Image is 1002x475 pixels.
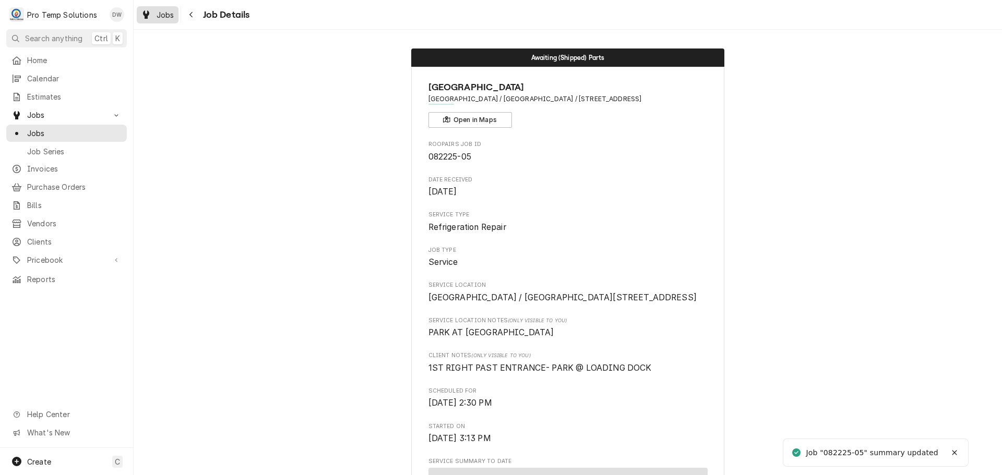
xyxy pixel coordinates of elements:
span: Calendar [27,73,122,84]
span: Vendors [27,218,122,229]
a: Invoices [6,160,127,177]
span: Purchase Orders [27,181,122,192]
span: [DATE] [428,187,457,197]
span: Service Location [428,281,708,289]
span: Bills [27,200,122,211]
span: Service Location [428,291,708,304]
a: Job Series [6,143,127,160]
span: C [115,456,120,467]
span: 082225-05 [428,152,471,162]
a: Bills [6,197,127,214]
div: Status [411,48,724,67]
span: 1ST RIGHT PAST ENTRANCE- PARK @ LOADING DOCK [428,363,652,373]
span: Address [428,94,708,104]
a: Go to Help Center [6,406,127,423]
button: Search anythingCtrlK [6,29,127,47]
a: Go to What's New [6,424,127,441]
a: Go to Jobs [6,106,127,124]
span: (Only Visible to You) [471,352,530,358]
a: Jobs [137,6,178,23]
span: Job Type [428,256,708,269]
span: Name [428,80,708,94]
span: Service Type [428,221,708,234]
div: [object Object] [428,316,708,339]
span: Started On [428,422,708,431]
span: Search anything [25,33,82,44]
span: Jobs [27,128,122,139]
span: PARK AT [GEOGRAPHIC_DATA] [428,327,554,337]
div: Job "082225-05" summary updated [806,447,940,458]
span: Invoices [27,163,122,174]
a: Jobs [6,125,127,142]
span: [object Object] [428,326,708,339]
a: Reports [6,271,127,288]
a: Home [6,52,127,69]
span: Awaiting (Shipped) Parts [531,54,605,61]
span: Roopairs Job ID [428,140,708,149]
button: Navigate back [183,6,200,23]
span: Scheduled For [428,387,708,395]
div: Started On [428,422,708,445]
div: Service Type [428,211,708,233]
span: Refrigeration Repair [428,222,506,232]
div: Scheduled For [428,387,708,409]
span: (Only Visible to You) [508,318,567,323]
span: K [115,33,120,44]
span: Date Received [428,186,708,198]
span: [object Object] [428,362,708,374]
span: Service Summary To Date [428,457,708,466]
div: DW [110,7,124,22]
div: Dana Williams's Avatar [110,7,124,22]
div: Job Type [428,246,708,269]
div: Date Received [428,176,708,198]
span: Jobs [157,9,174,20]
span: Reports [27,274,122,285]
span: Service Type [428,211,708,219]
span: Job Type [428,246,708,254]
span: Create [27,457,51,466]
a: Clients [6,233,127,250]
span: Client Notes [428,351,708,360]
span: Service [428,257,458,267]
span: [DATE] 2:30 PM [428,398,492,408]
div: [object Object] [428,351,708,374]
button: Open in Maps [428,112,512,128]
span: [DATE] 3:13 PM [428,433,491,443]
span: Pricebook [27,254,106,265]
a: Estimates [6,88,127,105]
span: Clients [27,236,122,247]
span: What's New [27,427,121,438]
div: Roopairs Job ID [428,140,708,163]
a: Vendors [6,215,127,232]
span: Scheduled For [428,397,708,409]
span: Jobs [27,109,106,120]
span: Service Location Notes [428,316,708,325]
span: Ctrl [94,33,108,44]
span: Home [27,55,122,66]
span: Job Series [27,146,122,157]
span: Started On [428,432,708,445]
span: Job Details [200,8,250,22]
div: Client Information [428,80,708,128]
span: Help Center [27,409,121,420]
div: P [9,7,24,22]
a: Go to Pricebook [6,251,127,269]
span: [GEOGRAPHIC_DATA] / [GEOGRAPHIC_DATA][STREET_ADDRESS] [428,293,697,302]
div: Service Location [428,281,708,303]
a: Purchase Orders [6,178,127,196]
div: Pro Temp Solutions's Avatar [9,7,24,22]
div: Pro Temp Solutions [27,9,97,20]
span: Roopairs Job ID [428,151,708,163]
a: Calendar [6,70,127,87]
span: Estimates [27,91,122,102]
span: Date Received [428,176,708,184]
